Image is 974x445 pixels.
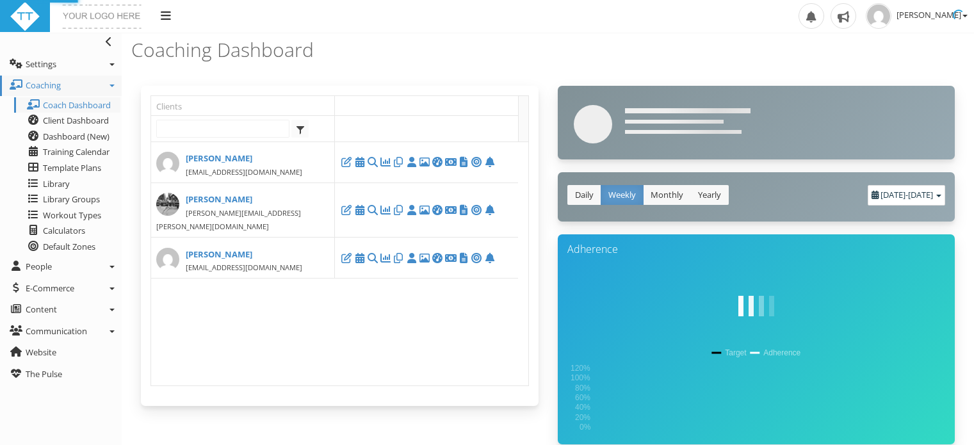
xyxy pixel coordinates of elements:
[690,185,729,205] a: Yearly
[43,115,109,126] span: Client Dashboard
[575,384,590,392] text: 80%
[14,191,120,207] a: Library Groups
[156,208,301,232] small: [PERSON_NAME][EMAIL_ADDRESS][PERSON_NAME][DOMAIN_NAME]
[431,252,444,263] a: Client Training Dashboard
[14,223,120,239] a: Calculators
[43,131,110,142] span: Dashboard (New)
[292,120,308,137] span: select
[392,252,405,263] a: Files
[43,209,101,221] span: Workout Types
[43,193,100,205] span: Library Groups
[14,113,120,129] a: Client Dashboard
[431,156,444,168] a: Client Training Dashboard
[366,252,379,263] a: Activity Search
[567,185,601,205] a: Daily
[43,225,85,236] span: Calculators
[444,156,457,168] a: Account
[14,239,120,255] a: Default Zones
[26,325,87,337] span: Communication
[444,252,457,263] a: Account
[14,144,120,160] a: Training Calendar
[366,204,379,216] a: Activity Search
[457,204,470,216] a: Submitted Forms
[643,185,691,205] a: Monthly
[14,176,120,192] a: Library
[470,156,483,168] a: Training Zones
[26,261,52,272] span: People
[567,244,946,255] h3: Adherence
[156,248,330,261] a: [PERSON_NAME]
[897,9,968,20] span: [PERSON_NAME]
[392,156,405,168] a: Files
[186,263,302,272] small: [EMAIL_ADDRESS][DOMAIN_NAME]
[14,129,120,145] a: Dashboard (New)
[418,156,431,168] a: Progress images
[43,99,111,111] span: Coach Dashboard
[353,156,366,168] a: Training Calendar
[470,204,483,216] a: Training Zones
[457,156,470,168] a: Submitted Forms
[14,97,120,113] a: Coach Dashboard
[379,204,392,216] a: Performance
[186,167,302,177] small: [EMAIL_ADDRESS][DOMAIN_NAME]
[483,204,496,216] a: Notifications
[418,204,431,216] a: Progress images
[405,252,418,263] a: Profile
[405,204,418,216] a: Profile
[575,403,590,412] text: 40%
[43,146,110,158] span: Training Calendar
[10,1,40,32] img: ttbadgewhite_48x48.png
[366,156,379,168] a: Activity Search
[908,189,933,200] span: [DATE]
[340,204,353,216] a: Edit Client
[14,207,120,223] a: Workout Types
[353,252,366,263] a: Training Calendar
[866,3,891,29] img: 1dff75413cfcd60516179edc53a91786
[156,96,334,115] a: Clients
[483,252,496,263] a: Notifications
[43,241,95,252] span: Default Zones
[431,204,444,216] a: Client Training Dashboard
[731,280,782,332] img: white-bars-1s-80px.svg
[26,303,57,315] span: Content
[457,252,470,263] a: Submitted Forms
[405,156,418,168] a: Profile
[340,252,353,263] a: Edit Client
[444,204,457,216] a: Account
[353,204,366,216] a: Training Calendar
[418,252,431,263] a: Progress images
[571,364,590,373] text: 120%
[26,346,56,358] span: Website
[156,193,330,206] a: [PERSON_NAME]
[470,252,483,263] a: Training Zones
[881,189,905,200] span: [DATE]
[43,178,70,190] span: Library
[340,156,353,168] a: Edit Client
[868,185,945,206] div: -
[14,160,120,176] a: Template Plans
[26,282,74,294] span: E-Commerce
[26,79,61,91] span: Coaching
[26,368,62,380] span: The Pulse
[580,423,591,432] text: 0%
[575,393,590,402] text: 60%
[43,162,101,174] span: Template Plans
[575,413,590,422] text: 20%
[571,374,590,383] text: 100%
[156,152,330,165] a: [PERSON_NAME]
[379,156,392,168] a: Performance
[392,204,405,216] a: Files
[26,58,56,70] span: Settings
[60,1,145,32] img: yourlogohere.png
[601,185,644,205] a: Weekly
[131,39,543,60] h3: Coaching Dashboard
[379,252,392,263] a: Performance
[483,156,496,168] a: Notifications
